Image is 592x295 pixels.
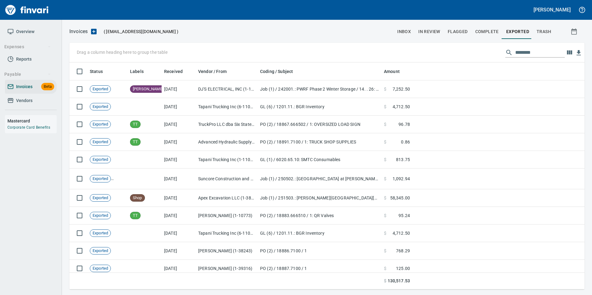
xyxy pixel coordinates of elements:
button: Show invoices within a particular date range [565,26,585,37]
span: Exported [90,248,111,254]
span: Exported [90,139,111,145]
span: Exported [90,122,111,127]
td: DJ'S ELECTRICAL, INC (1-12393) [196,80,258,98]
span: Exported [90,266,111,271]
a: Corporate Card Benefits [7,125,50,130]
span: 95.24 [398,212,410,219]
span: 96.78 [398,121,410,127]
td: [DATE] [162,242,196,260]
span: $ [384,248,386,254]
span: 4,712.50 [393,230,410,236]
p: ( ) [100,28,178,35]
span: Invoices [16,83,33,91]
td: GL (6) / 1201.11.: BGR Inventory [258,224,381,242]
span: 1,092.94 [393,176,410,182]
span: Shop [130,195,145,201]
span: Reports [16,55,32,63]
span: $ [384,104,386,110]
td: Tapani Trucking Inc (6-11002) [196,224,258,242]
span: Exported [90,230,111,236]
td: Tapani Trucking Inc (6-11002) [196,98,258,116]
p: Invoices [69,28,88,35]
span: Vendor / From [198,68,227,75]
span: Received [164,68,183,75]
span: TT [130,122,140,127]
td: TruckPro LLC dba Six States Distributors Inc (1-10953) [196,116,258,133]
span: [EMAIL_ADDRESS][DOMAIN_NAME] [105,28,176,35]
span: TT [130,139,140,145]
span: Vendor / From [198,68,235,75]
span: Labels [130,68,152,75]
td: Job (1) / 251503.: [PERSON_NAME][GEOGRAPHIC_DATA][PERSON_NAME] Industrial / 250105. 01.: Loadout ... [258,189,381,207]
h5: [PERSON_NAME] [533,6,571,13]
span: $ [384,265,386,271]
td: [DATE] [162,116,196,133]
span: $ [384,156,386,163]
span: $ [384,212,386,219]
td: GL (1) / 6020.65.10: SMTC Consumables [258,151,381,169]
span: Payable [4,71,51,78]
td: [DATE] [162,98,196,116]
a: InvoicesBeta [5,80,57,94]
span: $ [384,195,386,201]
span: $ [384,278,386,284]
td: PO (2) / 18867.666502 / 1: OVERSIZED LOAD SIGN [258,116,381,133]
span: Pages Split [111,176,121,181]
span: Status [90,68,103,75]
td: PO (2) / 18886.7100 / 1 [258,242,381,260]
span: $ [384,139,386,145]
span: Invoice Split [121,176,129,181]
span: Vendors [16,97,33,105]
a: Overview [5,25,57,39]
span: Received [164,68,191,75]
span: Coding / Subject [260,68,301,75]
span: Exported [90,104,111,110]
td: Job (1) / 250502.: [GEOGRAPHIC_DATA] at [PERSON_NAME][GEOGRAPHIC_DATA] / 301209. .: BS1 - Excavat... [258,169,381,189]
span: Exported [90,86,111,92]
span: Exported [90,195,111,201]
td: PO (2) / 18883.666510 / 1: QR Valves [258,207,381,224]
span: Exported [90,176,111,182]
td: Apex Excavation LLC (1-38348) [196,189,258,207]
span: Exported [506,28,529,36]
td: [DATE] [162,169,196,189]
p: Drag a column heading here to group the table [77,49,168,55]
td: [PERSON_NAME] (1-38243) [196,242,258,260]
span: Status [90,68,111,75]
span: Amount [384,68,408,75]
button: Choose columns to display [565,48,574,57]
td: [DATE] [162,224,196,242]
span: $ [384,121,386,127]
span: 813.75 [396,156,410,163]
span: Exported [90,213,111,219]
h6: Mastercard [7,118,57,124]
span: Expenses [4,43,51,51]
td: Suncore Construction and Materials Inc. (1-38881) [196,169,258,189]
td: [DATE] [162,80,196,98]
span: 4,712.50 [393,104,410,110]
span: Flagged [448,28,468,36]
span: TT [130,213,140,219]
a: Reports [5,52,57,66]
button: Download Table [574,48,583,58]
img: Finvari [4,2,50,17]
span: Exported [90,157,111,163]
button: Upload an Invoice [88,28,100,35]
span: 130,517.53 [388,278,410,284]
td: Advanced Hydraulic Supply Co. LLC (1-10020) [196,133,258,151]
td: Tapani Trucking Inc (1-11002) [196,151,258,169]
span: inbox [397,28,411,36]
td: [DATE] [162,260,196,277]
td: [PERSON_NAME] (1-39316) [196,260,258,277]
span: $ [384,176,386,182]
span: trash [537,28,551,36]
button: [PERSON_NAME] [532,5,572,15]
button: Payable [2,69,54,80]
span: Labels [130,68,144,75]
span: $ [384,230,386,236]
td: [PERSON_NAME] (1-10773) [196,207,258,224]
span: Coding / Subject [260,68,293,75]
td: Job (1) / 242001.: PWRF Phase 2 Winter Storage / 14. . 26: 103 Lagoon Liner Repair / 6: Trucking [258,80,381,98]
span: 58,345.00 [390,195,410,201]
span: $ [384,86,386,92]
